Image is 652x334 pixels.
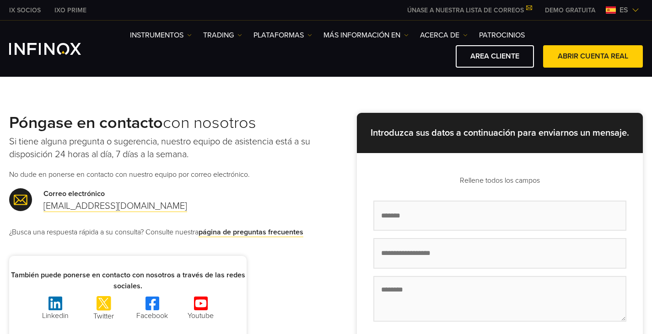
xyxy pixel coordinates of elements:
a: PLATAFORMAS [253,30,312,41]
p: Twitter [81,311,127,322]
a: INFINOX MENU [538,5,602,15]
strong: También puede ponerse en contacto con nosotros a través de las redes sociales. [11,270,245,291]
a: INFINOX Logo [9,43,102,55]
a: Instrumentos [130,30,192,41]
p: Facebook [129,310,175,321]
p: Si tiene alguna pregunta o sugerencia, nuestro equipo de asistencia está a su disposición 24 hora... [9,135,326,161]
a: ABRIR CUENTA REAL [543,45,643,68]
a: página de preguntas frecuentes [199,228,303,237]
a: Patrocinios [479,30,525,41]
p: Linkedin [32,310,78,321]
a: [EMAIL_ADDRESS][DOMAIN_NAME] [43,201,187,212]
h2: con nosotros [9,113,326,133]
a: INFINOX [48,5,93,15]
strong: Correo electrónico [43,189,105,198]
a: Más información en [323,30,409,41]
a: ACERCA DE [420,30,468,41]
a: TRADING [203,30,242,41]
a: AREA CLIENTE [456,45,534,68]
p: Youtube [178,310,224,321]
span: es [616,5,632,16]
strong: Introduzca sus datos a continuación para enviarnos un mensaje. [371,127,629,138]
p: No dude en ponerse en contacto con nuestro equipo por correo electrónico. [9,169,326,180]
p: ¿Busca una respuesta rápida a su consulta? Consulte nuestra [9,227,326,238]
p: Rellene todos los campos [373,175,626,186]
a: ÚNASE A NUESTRA LISTA DE CORREOS [400,6,538,14]
a: INFINOX [2,5,48,15]
strong: Póngase en contacto [9,113,163,133]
